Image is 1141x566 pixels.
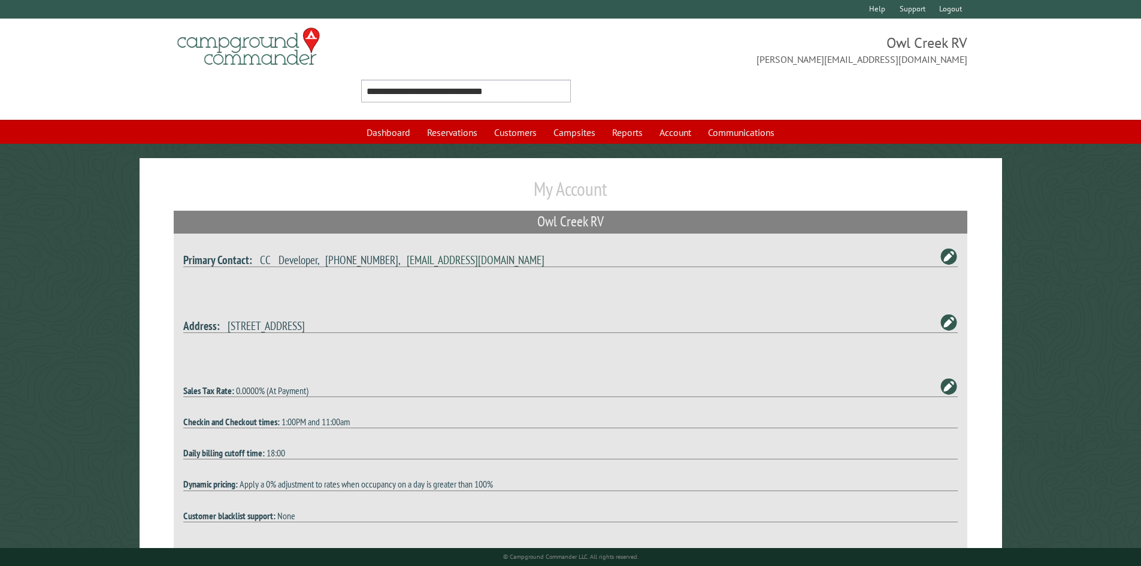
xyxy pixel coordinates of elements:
a: Account [652,121,698,144]
span: 1:00PM and 11:00am [282,416,350,428]
span: Apply a 0% adjustment to rates when occupancy on a day is greater than 100% [240,478,493,490]
span: Developer [279,252,317,267]
a: Communications [701,121,782,144]
span: 18:00 [267,447,285,459]
h2: Owl Creek RV [174,211,968,234]
span: [STREET_ADDRESS] [228,318,305,333]
span: 0.0000% (At Payment) [236,385,308,396]
h1: My Account [174,177,968,210]
a: Dashboard [359,121,417,144]
strong: Primary Contact: [183,252,252,267]
small: © Campground Commander LLC. All rights reserved. [503,553,638,561]
strong: Customer blacklist support: [183,510,276,522]
h4: , , [183,253,958,267]
a: Campsites [546,121,603,144]
strong: Daily billing cutoff time: [183,447,265,459]
strong: Checkin and Checkout times: [183,416,280,428]
a: Reports [605,121,650,144]
span: CC [260,252,270,267]
span: Owl Creek RV [PERSON_NAME][EMAIL_ADDRESS][DOMAIN_NAME] [571,33,968,66]
strong: Dynamic pricing: [183,478,238,490]
a: [EMAIL_ADDRESS][DOMAIN_NAME] [407,252,544,267]
strong: Sales Tax Rate: [183,385,234,396]
img: Campground Commander [174,23,323,70]
a: Reservations [420,121,485,144]
span: [PHONE_NUMBER] [325,252,398,267]
a: Customers [487,121,544,144]
span: None [277,510,295,522]
strong: Address: [183,318,220,333]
